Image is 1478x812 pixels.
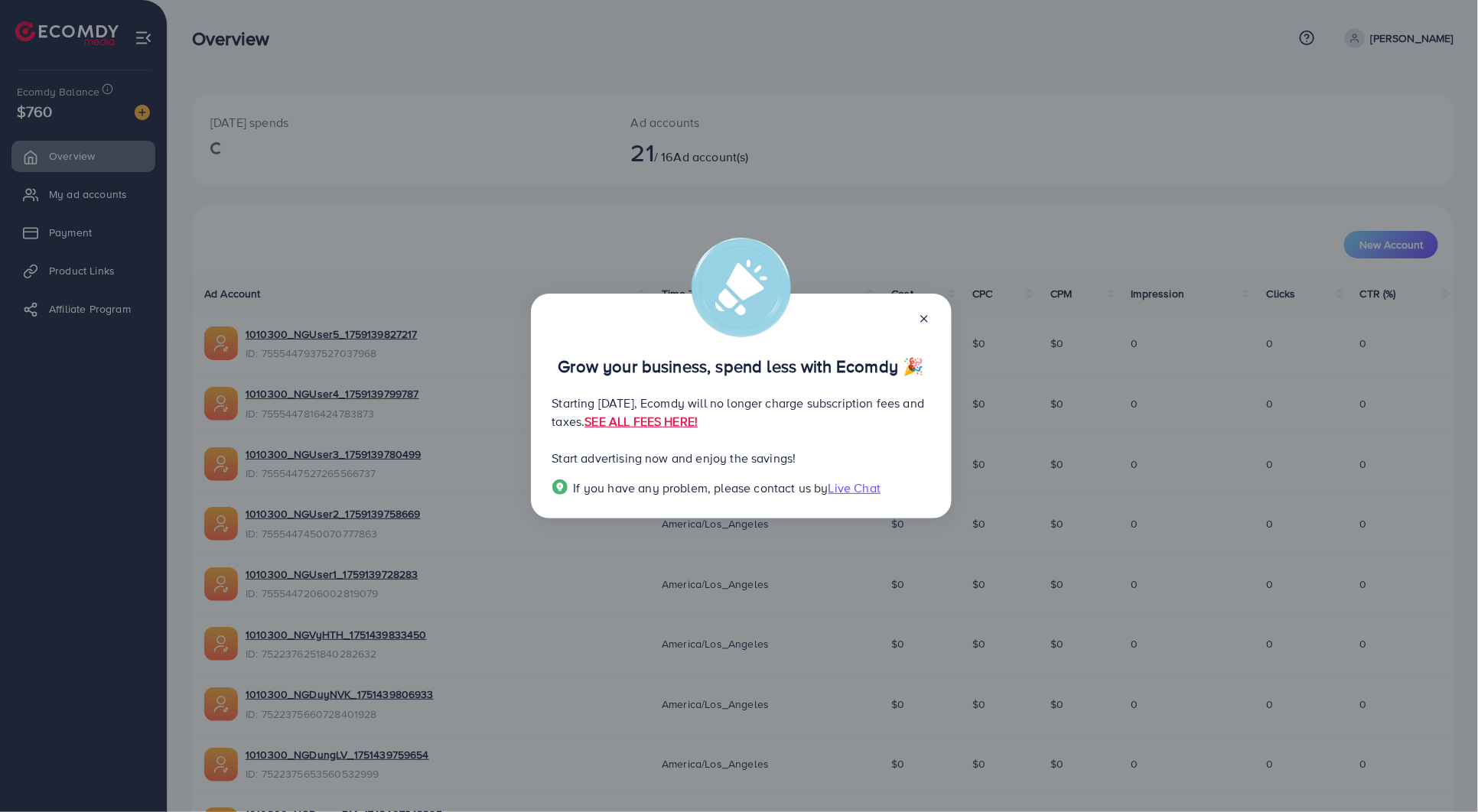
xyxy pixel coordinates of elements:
img: Popup guide [552,479,568,495]
a: SEE ALL FEES HERE! [584,413,698,430]
img: alert [692,238,791,337]
span: Live Chat [829,479,881,496]
p: Grow your business, spend less with Ecomdy 🎉 [552,357,930,375]
p: Starting [DATE], Ecomdy will no longer charge subscription fees and taxes. [552,394,930,430]
p: Start advertising now and enjoy the savings! [552,449,930,467]
span: If you have any problem, please contact us by [574,479,829,496]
